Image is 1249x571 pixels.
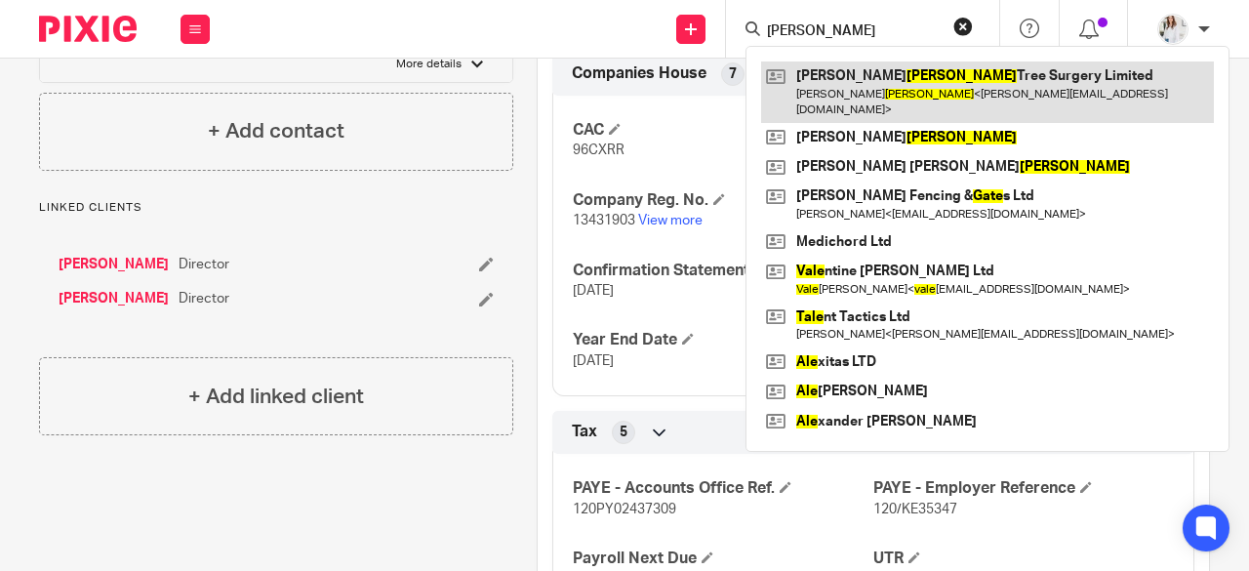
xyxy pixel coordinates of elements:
[573,120,873,141] h4: CAC
[396,57,462,72] p: More details
[208,116,344,146] h4: + Add contact
[729,64,737,84] span: 7
[179,289,229,308] span: Director
[573,549,873,569] h4: Payroll Next Due
[573,284,614,298] span: [DATE]
[573,143,624,157] span: 96CXRR
[873,478,1174,499] h4: PAYE - Employer Reference
[873,549,1174,569] h4: UTR
[572,422,597,442] span: Tax
[620,423,627,442] span: 5
[179,255,229,274] span: Director
[1157,14,1189,45] img: Daisy.JPG
[573,214,635,227] span: 13431903
[573,503,676,516] span: 120PY02437309
[573,478,873,499] h4: PAYE - Accounts Office Ref.
[59,289,169,308] a: [PERSON_NAME]
[765,23,941,41] input: Search
[573,330,873,350] h4: Year End Date
[39,200,513,216] p: Linked clients
[573,354,614,368] span: [DATE]
[873,503,957,516] span: 120/KE35347
[638,214,703,227] a: View more
[573,261,873,281] h4: Confirmation Statement Due Date
[188,382,364,412] h4: + Add linked client
[39,16,137,42] img: Pixie
[573,190,873,211] h4: Company Reg. No.
[59,255,169,274] a: [PERSON_NAME]
[572,63,706,84] span: Companies House
[953,17,973,36] button: Clear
